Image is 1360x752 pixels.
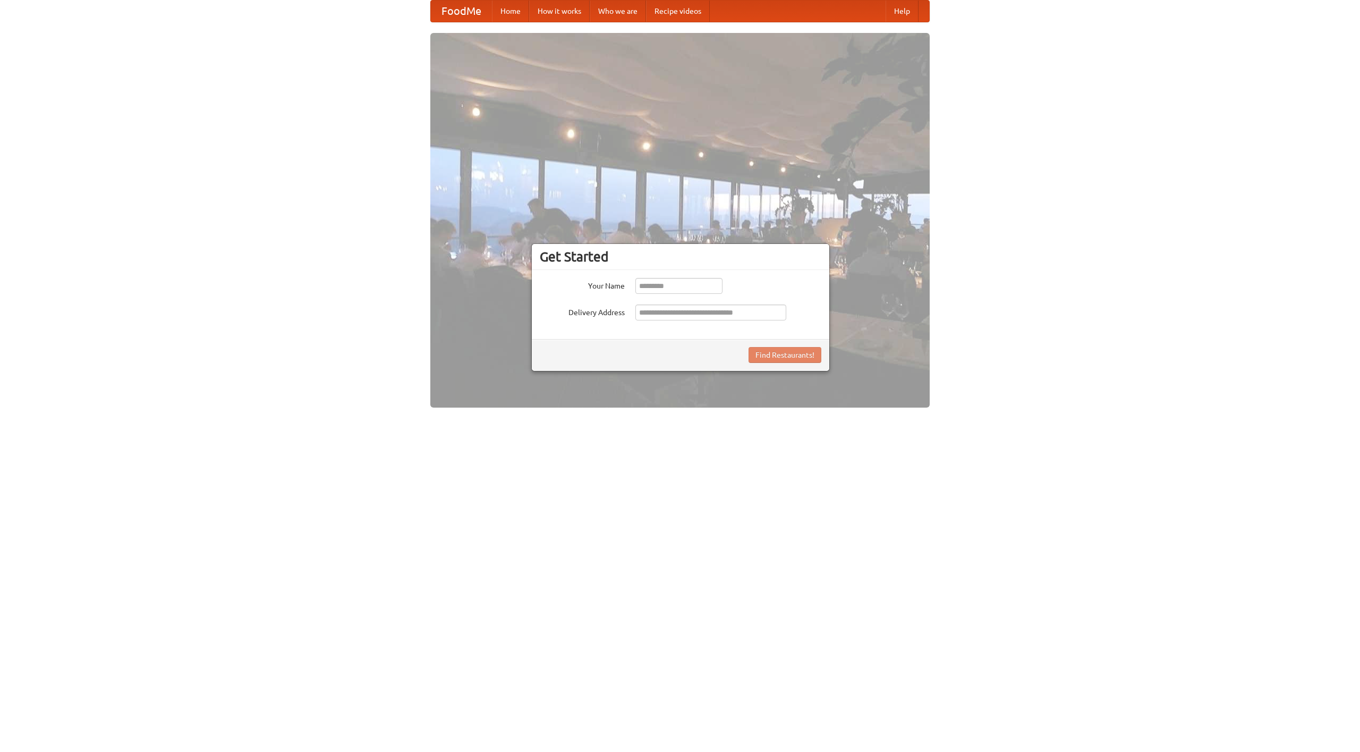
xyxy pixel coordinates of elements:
a: Who we are [590,1,646,22]
label: Your Name [540,278,625,291]
a: How it works [529,1,590,22]
button: Find Restaurants! [749,347,821,363]
a: Recipe videos [646,1,710,22]
a: Help [886,1,919,22]
a: FoodMe [431,1,492,22]
a: Home [492,1,529,22]
h3: Get Started [540,249,821,265]
label: Delivery Address [540,305,625,318]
